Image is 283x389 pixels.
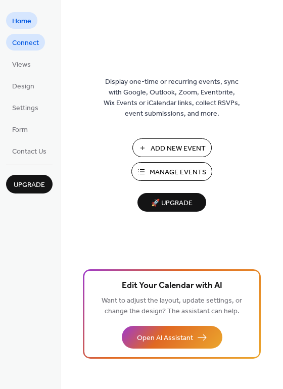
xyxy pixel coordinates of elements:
span: Edit Your Calendar with AI [122,279,222,293]
button: Open AI Assistant [122,326,222,349]
span: Manage Events [150,167,206,178]
span: Connect [12,38,39,48]
span: Upgrade [14,180,45,190]
span: Contact Us [12,147,46,157]
span: Design [12,81,34,92]
a: Connect [6,34,45,51]
button: Manage Events [131,162,212,181]
a: Design [6,77,40,94]
span: Want to adjust the layout, update settings, or change the design? The assistant can help. [102,294,242,318]
button: Upgrade [6,175,53,193]
span: Display one-time or recurring events, sync with Google, Outlook, Zoom, Eventbrite, Wix Events or ... [104,77,240,119]
button: 🚀 Upgrade [137,193,206,212]
span: Add New Event [151,143,206,154]
a: Form [6,121,34,137]
span: 🚀 Upgrade [144,197,200,210]
span: Settings [12,103,38,114]
a: Settings [6,99,44,116]
span: Form [12,125,28,135]
a: Views [6,56,37,72]
span: Views [12,60,31,70]
button: Add New Event [132,138,212,157]
a: Contact Us [6,142,53,159]
span: Open AI Assistant [137,333,193,344]
span: Home [12,16,31,27]
a: Home [6,12,37,29]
